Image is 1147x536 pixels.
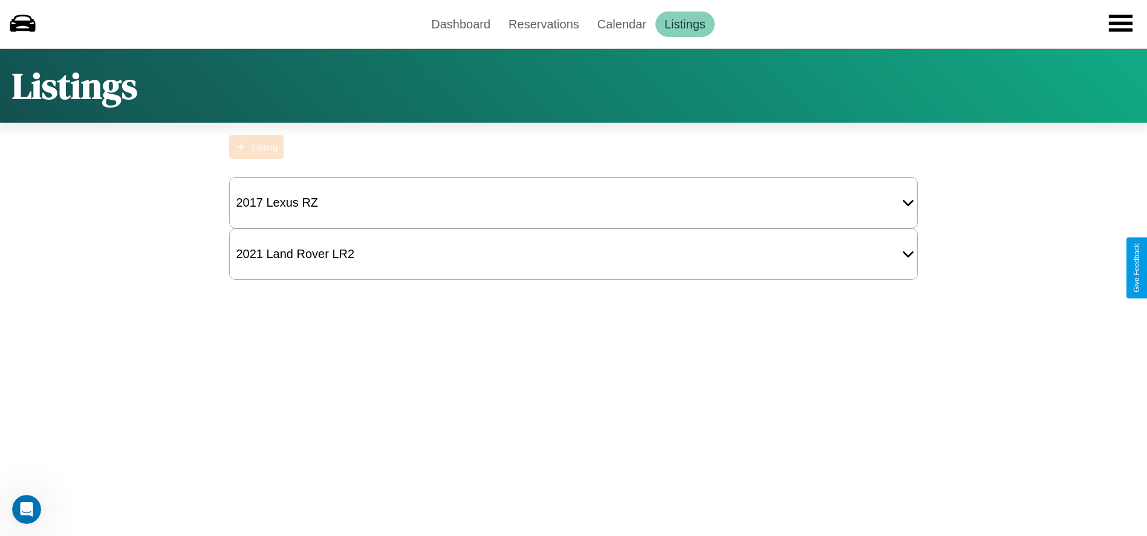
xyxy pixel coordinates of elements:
[230,241,360,267] div: 2021 Land Rover LR2
[499,11,588,37] a: Reservations
[229,135,284,159] button: Listing
[588,11,655,37] a: Calendar
[655,11,715,37] a: Listings
[252,142,278,152] div: Listing
[12,61,137,111] h1: Listings
[12,495,41,524] iframe: Intercom live chat
[422,11,499,37] a: Dashboard
[230,190,324,216] div: 2017 Lexus RZ
[1132,244,1141,292] div: Give Feedback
